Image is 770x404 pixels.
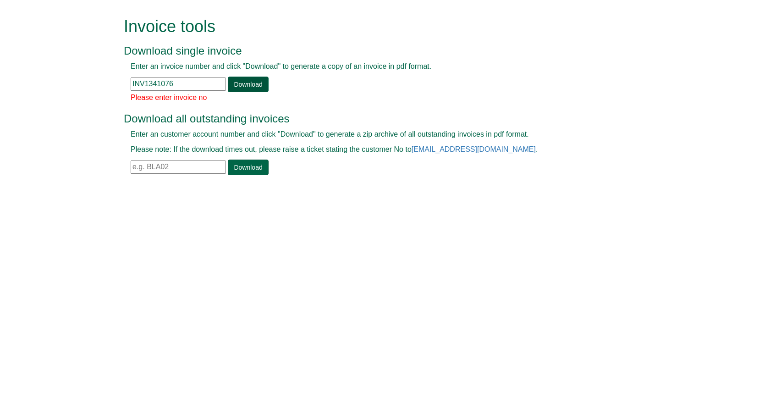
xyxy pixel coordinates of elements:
a: Download [228,160,268,175]
p: Enter an customer account number and click "Download" to generate a zip archive of all outstandin... [131,129,619,140]
h3: Download all outstanding invoices [124,113,626,125]
input: e.g. INV1234 [131,77,226,91]
input: e.g. BLA02 [131,160,226,174]
h3: Download single invoice [124,45,626,57]
span: Please enter invoice no [131,94,207,101]
a: Download [228,77,268,92]
p: Please note: If the download times out, please raise a ticket stating the customer No to . [131,144,619,155]
a: [EMAIL_ADDRESS][DOMAIN_NAME] [412,145,536,153]
h1: Invoice tools [124,17,626,36]
p: Enter an invoice number and click "Download" to generate a copy of an invoice in pdf format. [131,61,619,72]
